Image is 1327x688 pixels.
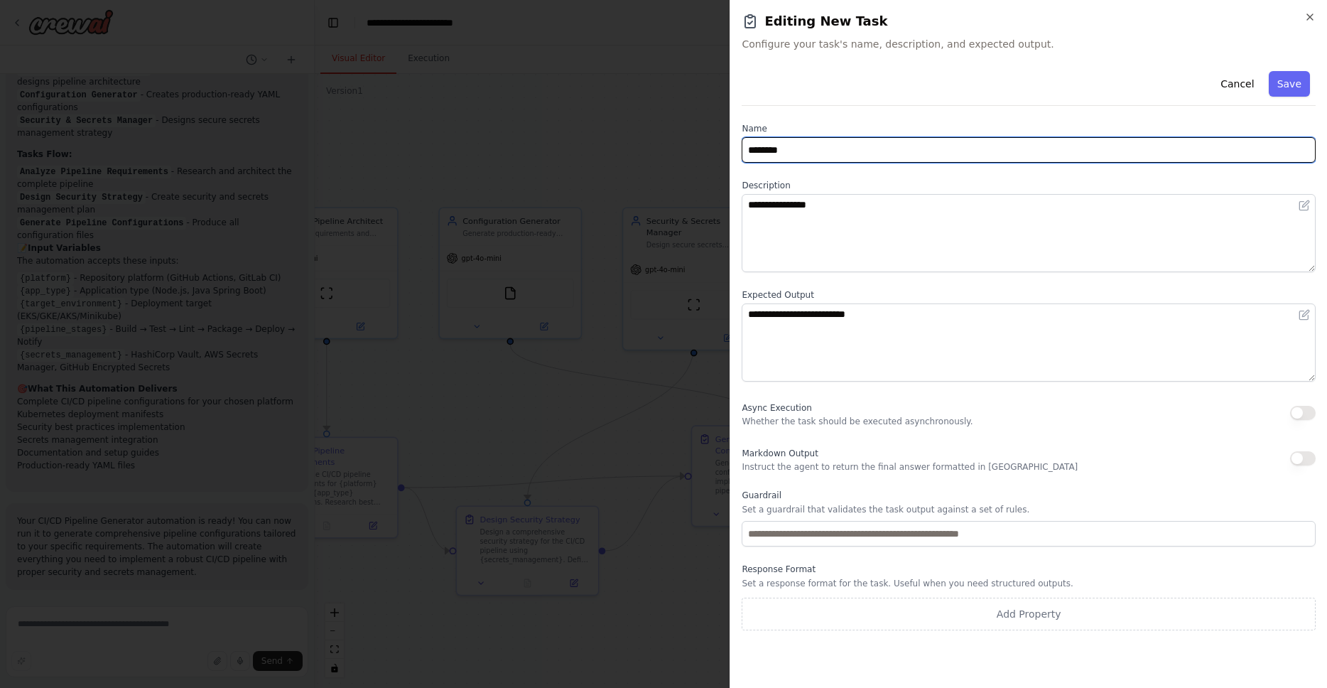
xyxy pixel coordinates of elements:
label: Guardrail [742,490,1316,501]
p: Instruct the agent to return the final answer formatted in [GEOGRAPHIC_DATA] [742,461,1078,473]
p: Set a response format for the task. Useful when you need structured outputs. [742,578,1316,589]
h2: Editing New Task [742,11,1316,31]
button: Add Property [742,598,1316,630]
button: Open in editor [1296,306,1313,323]
button: Save [1269,71,1310,97]
button: Open in editor [1296,197,1313,214]
span: Configure your task's name, description, and expected output. [742,37,1316,51]
p: Whether the task should be executed asynchronously. [742,416,973,427]
label: Response Format [742,564,1316,575]
label: Description [742,180,1316,191]
span: Markdown Output [742,448,818,458]
p: Set a guardrail that validates the task output against a set of rules. [742,504,1316,515]
label: Expected Output [742,289,1316,301]
button: Cancel [1212,71,1262,97]
label: Name [742,123,1316,134]
span: Async Execution [742,403,811,413]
